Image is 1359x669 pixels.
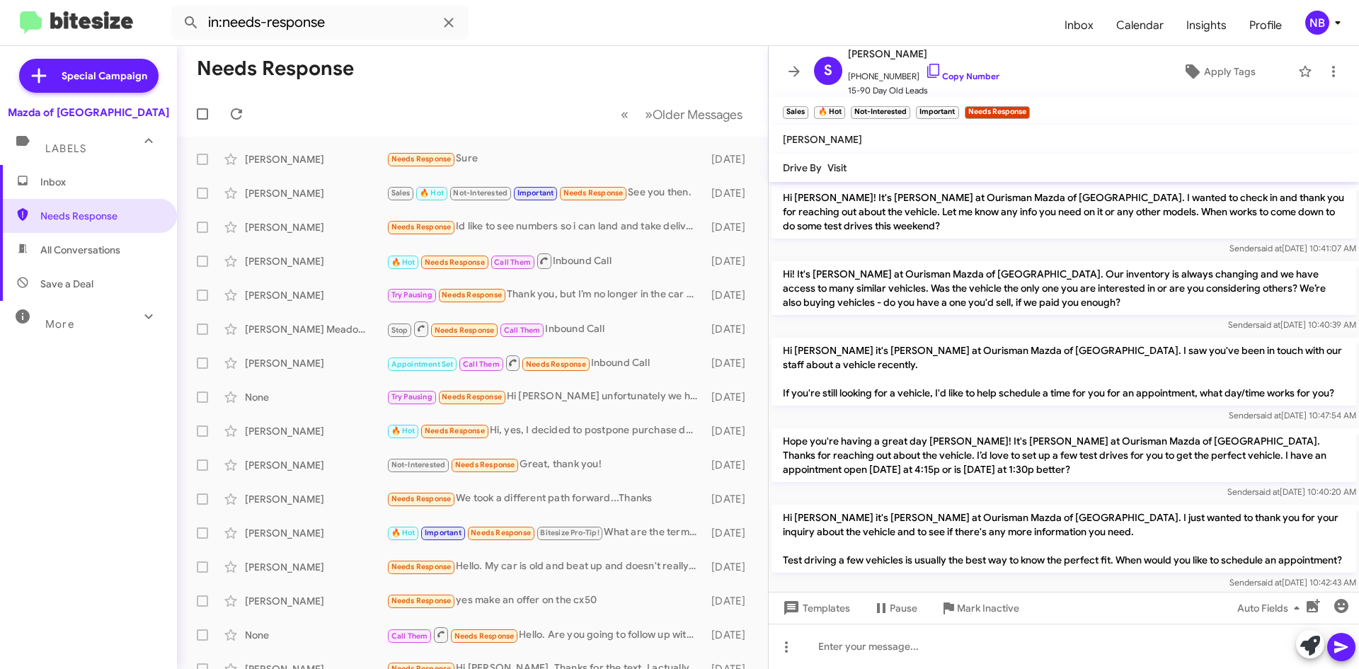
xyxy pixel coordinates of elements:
[425,258,485,267] span: Needs Response
[391,426,415,435] span: 🔥 Hot
[391,188,411,198] span: Sales
[704,424,757,438] div: [DATE]
[704,288,757,302] div: [DATE]
[245,254,386,268] div: [PERSON_NAME]
[391,290,432,299] span: Try Pausing
[526,360,586,369] span: Needs Response
[1305,11,1329,35] div: NB
[391,392,432,401] span: Try Pausing
[704,152,757,166] div: [DATE]
[1238,5,1293,46] a: Profile
[1229,243,1356,253] span: Sender [DATE] 10:41:07 AM
[704,322,757,336] div: [DATE]
[704,560,757,574] div: [DATE]
[772,185,1356,239] p: Hi [PERSON_NAME]! It's [PERSON_NAME] at Ourisman Mazda of [GEOGRAPHIC_DATA]. I wanted to check in...
[957,595,1019,621] span: Mark Inactive
[916,106,958,119] small: Important
[890,595,917,621] span: Pause
[386,252,704,270] div: Inbound Call
[827,161,847,174] span: Visit
[386,559,704,575] div: Hello. My car is old and beat up and doesn't really have trade in value. In addition, I've had a ...
[245,390,386,404] div: None
[420,188,444,198] span: 🔥 Hot
[442,290,502,299] span: Needs Response
[425,426,485,435] span: Needs Response
[704,390,757,404] div: [DATE]
[704,526,757,540] div: [DATE]
[391,154,452,164] span: Needs Response
[621,105,629,123] span: «
[1053,5,1105,46] a: Inbox
[861,595,929,621] button: Pause
[386,626,704,644] div: Hello. Are you going to follow up with me at some point to discuss the potential for this and pro...
[245,288,386,302] div: [PERSON_NAME]
[929,595,1031,621] button: Mark Inactive
[1257,577,1282,588] span: said at
[386,320,704,338] div: Inbound Call
[1204,59,1256,84] span: Apply Tags
[62,69,147,83] span: Special Campaign
[613,100,751,129] nav: Page navigation example
[40,175,161,189] span: Inbox
[1175,5,1238,46] a: Insights
[1146,59,1291,84] button: Apply Tags
[391,562,452,571] span: Needs Response
[704,356,757,370] div: [DATE]
[453,188,508,198] span: Not-Interested
[435,326,495,335] span: Needs Response
[245,628,386,642] div: None
[386,525,704,541] div: What are the terms for selling the cx-9 before end of lease?
[653,107,742,122] span: Older Messages
[1229,577,1356,588] span: Sender [DATE] 10:42:43 AM
[40,277,93,291] span: Save a Deal
[783,133,862,146] span: [PERSON_NAME]
[245,492,386,506] div: [PERSON_NAME]
[245,526,386,540] div: [PERSON_NAME]
[386,287,704,303] div: Thank you, but I’m no longer in the car buying market.
[848,62,999,84] span: [PHONE_NUMBER]
[494,258,531,267] span: Call Them
[391,326,408,335] span: Stop
[463,360,500,369] span: Call Them
[386,389,704,405] div: Hi [PERSON_NAME] unfortunately we have a real need of it and are not intrested to sell it for the...
[386,593,704,609] div: yes make an offer on the cx50
[391,494,452,503] span: Needs Response
[1256,410,1281,421] span: said at
[772,505,1356,573] p: Hi [PERSON_NAME] it's [PERSON_NAME] at Ourisman Mazda of [GEOGRAPHIC_DATA]. I just wanted to than...
[391,528,415,537] span: 🔥 Hot
[45,142,86,155] span: Labels
[1256,319,1280,330] span: said at
[636,100,751,129] button: Next
[1237,595,1305,621] span: Auto Fields
[824,59,832,82] span: S
[1105,5,1175,46] a: Calendar
[40,243,120,257] span: All Conversations
[1257,243,1282,253] span: said at
[851,106,910,119] small: Not-Interested
[245,152,386,166] div: [PERSON_NAME]
[245,458,386,472] div: [PERSON_NAME]
[40,209,161,223] span: Needs Response
[245,424,386,438] div: [PERSON_NAME]
[704,254,757,268] div: [DATE]
[563,188,624,198] span: Needs Response
[245,560,386,574] div: [PERSON_NAME]
[386,185,704,201] div: See you then.
[454,631,515,641] span: Needs Response
[848,84,999,98] span: 15-90 Day Old Leads
[245,220,386,234] div: [PERSON_NAME]
[780,595,850,621] span: Templates
[772,261,1356,315] p: Hi! It's [PERSON_NAME] at Ourisman Mazda of [GEOGRAPHIC_DATA]. Our inventory is always changing a...
[8,105,169,120] div: Mazda of [GEOGRAPHIC_DATA]
[19,59,159,93] a: Special Campaign
[1226,595,1317,621] button: Auto Fields
[645,105,653,123] span: »
[45,318,74,331] span: More
[965,106,1030,119] small: Needs Response
[471,528,531,537] span: Needs Response
[245,594,386,608] div: [PERSON_NAME]
[245,322,386,336] div: [PERSON_NAME] Meadow [PERSON_NAME]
